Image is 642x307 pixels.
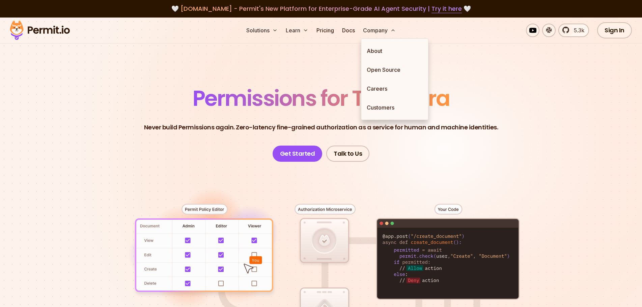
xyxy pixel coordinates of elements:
a: Docs [339,24,358,37]
a: Pricing [314,24,337,37]
a: Get Started [273,146,323,162]
span: 5.3k [570,26,584,34]
a: Customers [361,98,428,117]
img: Permit logo [7,19,73,42]
button: Company [360,24,398,37]
span: Permissions for The AI Era [193,83,450,113]
a: Careers [361,79,428,98]
a: About [361,41,428,60]
p: Never build Permissions again. Zero-latency fine-grained authorization as a service for human and... [144,123,498,132]
button: Solutions [244,24,280,37]
a: Try it here [431,4,462,13]
a: 5.3k [558,24,589,37]
a: Sign In [597,22,632,38]
a: Open Source [361,60,428,79]
button: Learn [283,24,311,37]
a: Talk to Us [326,146,369,162]
div: 🤍 🤍 [16,4,626,13]
span: [DOMAIN_NAME] - Permit's New Platform for Enterprise-Grade AI Agent Security | [180,4,462,13]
